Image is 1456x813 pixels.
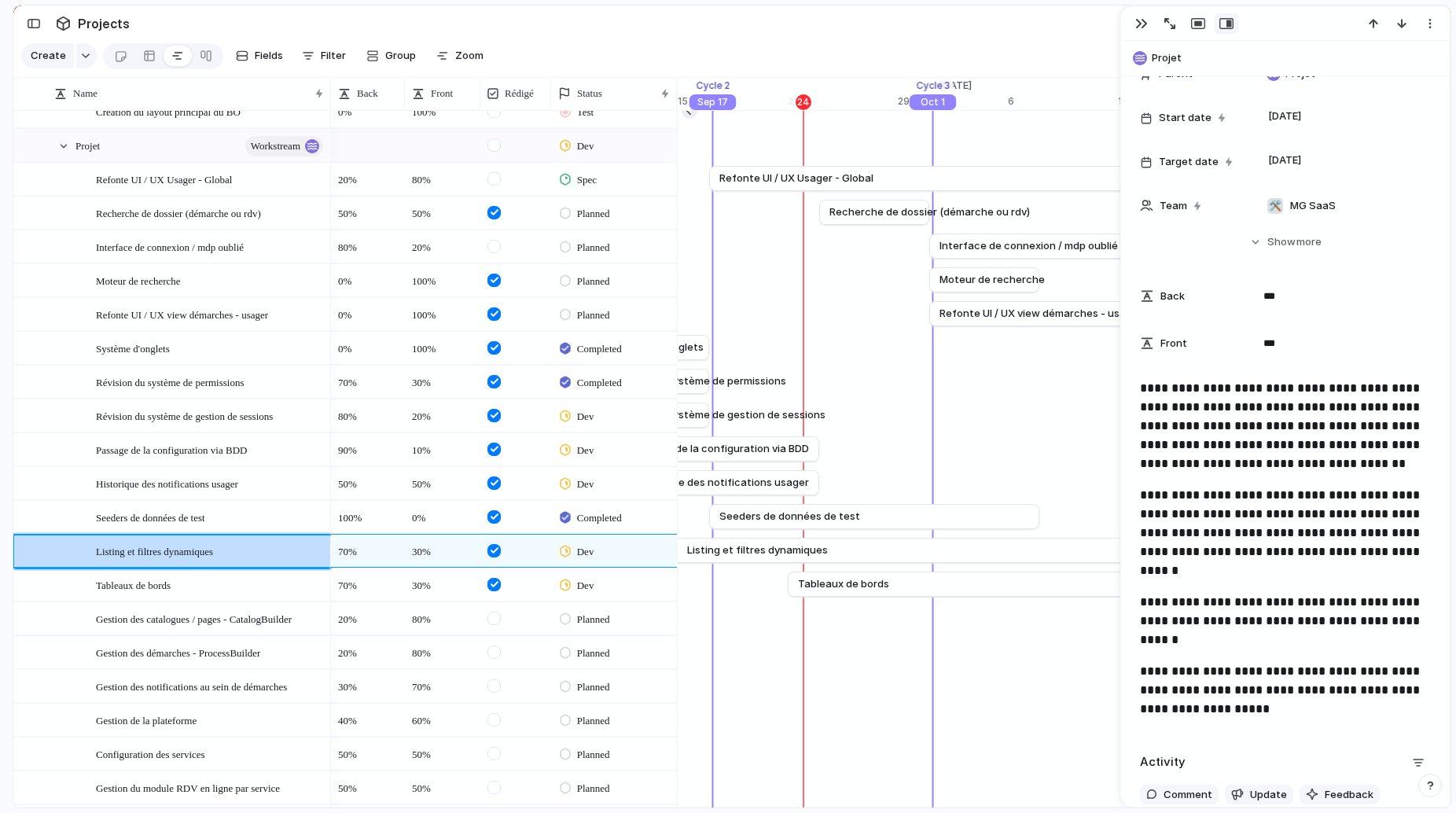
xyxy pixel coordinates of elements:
[577,612,610,627] span: Planned
[96,102,241,120] span: Création du layout principal du BO
[455,48,483,64] span: Zoom
[406,738,480,763] span: 50%
[96,508,205,526] span: Seeders de données de test
[332,603,404,627] span: 20%
[577,105,594,120] span: Test
[609,373,786,389] span: Révision du système de permissions
[332,671,404,695] span: 30%
[913,79,953,93] div: Cycle 3
[1296,234,1322,250] span: more
[577,646,610,661] span: Planned
[1152,50,1443,66] span: Projet
[332,231,404,256] span: 80%
[719,509,860,524] span: Seeders de données de test
[332,265,404,289] span: 0%
[829,200,919,224] a: Recherche de dossier (démarche ou rdv)
[577,578,594,594] span: Dev
[678,94,788,109] div: 15
[96,609,292,627] span: Gestion des catalogues / pages - CatalogBuilder
[577,713,610,729] span: Planned
[406,603,480,627] span: 80%
[332,772,404,796] span: 50%
[577,172,597,188] span: Spec
[577,240,610,256] span: Planned
[1264,151,1306,170] span: [DATE]
[939,268,1029,292] a: Moteur de recherche
[406,231,480,256] span: 20%
[21,43,74,68] button: Create
[1267,234,1296,250] span: Show
[577,443,594,458] span: Dev
[1118,94,1228,109] div: 13
[96,271,181,289] span: Moteur de recherche
[1290,198,1336,214] span: MG SaaS
[96,745,205,763] span: Configuration des services
[1164,787,1212,803] span: Comment
[939,238,1118,254] span: Interface de connexion / mdp oublié
[687,543,828,558] span: Listing et filtres dynamiques
[577,544,594,560] span: Dev
[939,306,1142,322] span: Refonte UI / UX view démarches - usager
[96,204,261,222] span: Recherche de dossier (démarche ou rdv)
[406,569,480,594] span: 30%
[631,441,809,457] span: Passage de la configuration via BDD
[96,778,280,796] span: Gestion du module RDV en ligne par service
[693,79,733,93] div: Cycle 2
[251,135,300,157] span: workstream
[406,704,480,729] span: 60%
[1140,753,1186,771] h2: Activity
[1159,110,1211,126] span: Start date
[1267,198,1283,214] div: 🛠️
[96,542,213,560] span: Listing et filtres dynamiques
[406,299,480,323] span: 100%
[406,671,480,695] span: 70%
[609,403,699,427] a: Révision du système de gestion de sessions
[609,471,809,495] a: Historique des notifications usager
[332,468,404,492] span: 50%
[1160,289,1185,304] span: Back
[332,569,404,594] span: 70%
[332,366,404,391] span: 70%
[406,164,480,188] span: 80%
[385,48,416,64] span: Group
[406,535,480,560] span: 30%
[96,711,197,729] span: Gestion de la plateforme
[332,637,404,661] span: 20%
[829,204,1030,220] span: Recherche de dossier (démarche ou rdv)
[798,572,1438,596] a: Tableaux de bords
[577,206,610,222] span: Planned
[1325,787,1373,803] span: Feedback
[609,370,699,393] a: Révision du système de permissions
[75,136,100,154] span: Projet
[1140,228,1431,256] button: Showmore
[1225,785,1293,805] button: Update
[406,400,480,425] span: 20%
[332,400,404,425] span: 80%
[788,94,898,109] div: 22
[332,738,404,763] span: 50%
[357,86,378,101] span: Back
[406,772,480,796] span: 50%
[929,78,981,94] span: [DATE]
[577,747,610,763] span: Planned
[609,336,699,359] a: Système d'onglets
[332,299,404,323] span: 0%
[430,43,490,68] button: Zoom
[96,339,170,357] span: Système d'onglets
[31,48,66,64] span: Create
[358,43,424,68] button: Group
[505,86,534,101] span: Rédigé
[609,437,809,461] a: Passage de la configuration via BDD
[1008,94,1118,109] div: 6
[798,576,889,592] span: Tableaux de bords
[910,94,957,110] div: Oct 1
[332,434,404,458] span: 90%
[406,333,480,357] span: 100%
[96,237,244,256] span: Interface de connexion / mdp oublié
[296,43,352,68] button: Filter
[1160,336,1187,351] span: Front
[332,164,404,188] span: 20%
[406,434,480,458] span: 10%
[1264,107,1306,126] span: [DATE]
[96,406,273,425] span: Révision du système de gestion de sessions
